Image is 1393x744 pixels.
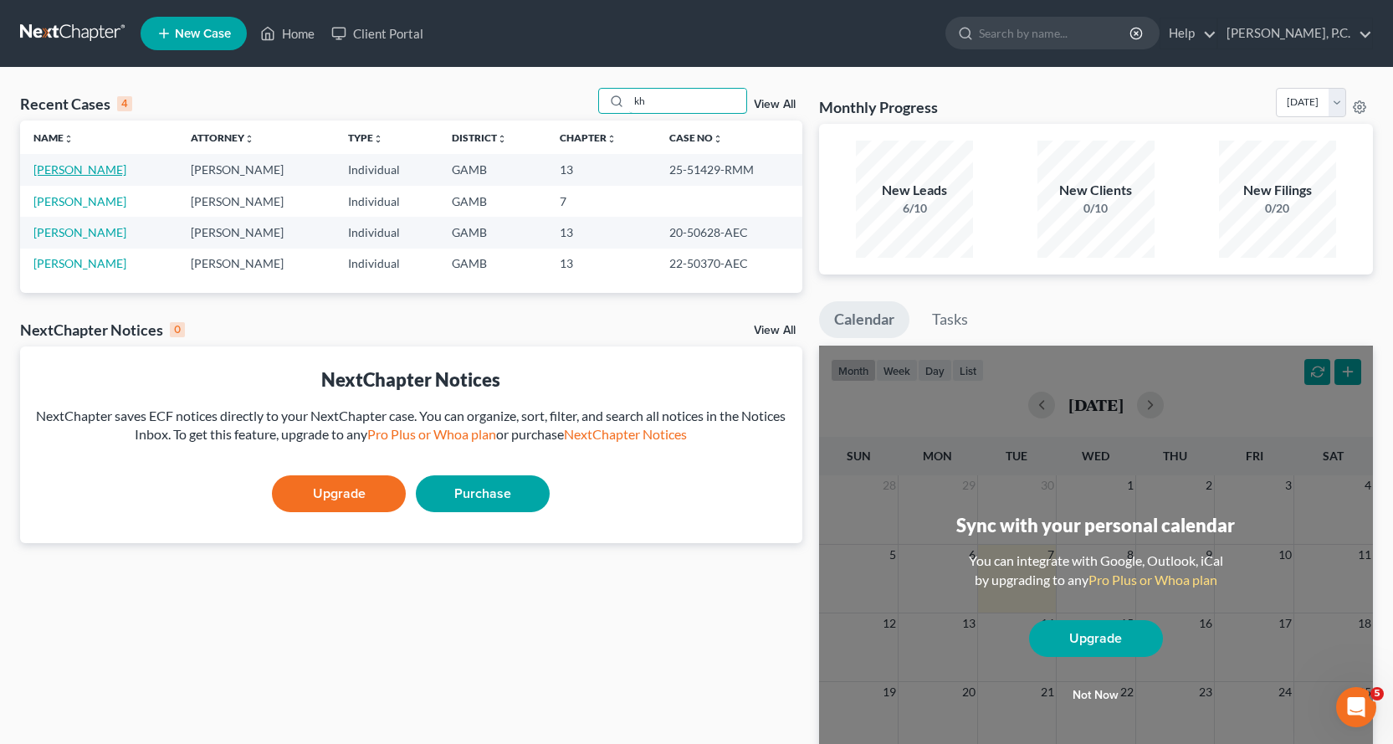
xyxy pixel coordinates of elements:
a: Calendar [819,301,909,338]
i: unfold_more [607,134,617,144]
td: 7 [546,186,656,217]
td: GAMB [438,186,546,217]
a: Attorneyunfold_more [191,131,254,144]
a: [PERSON_NAME] [33,225,126,239]
input: Search by name... [979,18,1132,49]
td: GAMB [438,217,546,248]
iframe: Intercom live chat [1336,687,1376,727]
td: Individual [335,249,438,280]
h3: Monthly Progress [819,97,938,117]
div: 4 [117,96,132,111]
a: [PERSON_NAME], P.C. [1218,18,1372,49]
button: Not now [1029,679,1163,712]
a: View All [754,99,796,110]
td: [PERSON_NAME] [177,217,335,248]
a: View All [754,325,796,336]
div: NextChapter Notices [20,320,185,340]
input: Search by name... [629,89,746,113]
td: 22-50370-AEC [656,249,802,280]
a: Help [1160,18,1216,49]
a: Case Nounfold_more [669,131,723,144]
a: [PERSON_NAME] [33,256,126,270]
div: New Leads [856,181,973,200]
a: Districtunfold_more [452,131,507,144]
a: Typeunfold_more [348,131,383,144]
div: 6/10 [856,200,973,217]
a: NextChapter Notices [564,426,687,442]
div: New Clients [1037,181,1155,200]
td: [PERSON_NAME] [177,154,335,185]
a: [PERSON_NAME] [33,162,126,177]
div: NextChapter Notices [33,367,789,393]
td: [PERSON_NAME] [177,186,335,217]
div: NextChapter saves ECF notices directly to your NextChapter case. You can organize, sort, filter, ... [33,407,789,445]
a: Home [252,18,323,49]
a: Purchase [416,475,550,512]
i: unfold_more [497,134,507,144]
a: Upgrade [272,475,406,512]
a: Tasks [917,301,983,338]
td: 20-50628-AEC [656,217,802,248]
td: 13 [546,217,656,248]
a: Pro Plus or Whoa plan [1088,572,1217,588]
td: Individual [335,217,438,248]
a: [PERSON_NAME] [33,194,126,208]
div: New Filings [1219,181,1336,200]
td: 13 [546,154,656,185]
div: Recent Cases [20,94,132,114]
div: 0/10 [1037,200,1155,217]
td: GAMB [438,249,546,280]
td: Individual [335,186,438,217]
a: Chapterunfold_more [560,131,617,144]
td: 25-51429-RMM [656,154,802,185]
div: 0/20 [1219,200,1336,217]
i: unfold_more [244,134,254,144]
i: unfold_more [713,134,723,144]
span: 5 [1370,687,1384,700]
span: New Case [175,28,231,40]
td: [PERSON_NAME] [177,249,335,280]
i: unfold_more [373,134,383,144]
td: 13 [546,249,656,280]
a: Upgrade [1029,620,1163,657]
a: Nameunfold_more [33,131,74,144]
div: You can integrate with Google, Outlook, iCal by upgrading to any [962,552,1230,590]
a: Pro Plus or Whoa plan [367,426,496,442]
td: Individual [335,154,438,185]
a: Client Portal [323,18,432,49]
div: Sync with your personal calendar [956,512,1235,538]
i: unfold_more [64,134,74,144]
td: GAMB [438,154,546,185]
div: 0 [170,322,185,337]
